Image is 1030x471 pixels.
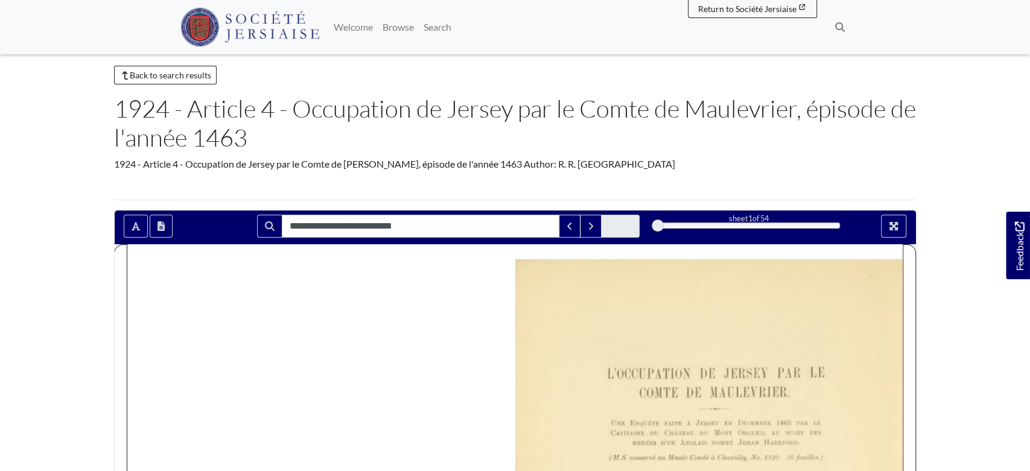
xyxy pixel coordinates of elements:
[1006,212,1030,279] a: Would you like to provide feedback?
[114,66,217,84] a: Back to search results
[257,215,282,238] button: Search
[180,5,320,49] a: Société Jersiaise logo
[748,213,752,223] span: 1
[419,15,456,39] a: Search
[378,15,419,39] a: Browse
[150,215,173,238] button: Open transcription window
[180,8,320,46] img: Société Jersiaise
[658,213,840,224] div: sheet of 54
[698,4,796,14] span: Return to Société Jersiaise
[580,215,602,238] button: Next Match
[559,215,580,238] button: Previous Match
[114,94,917,152] h1: 1924 - Article 4 - Occupation de Jersey par le Comte de Maulevrier, épisode de l'année 1463
[881,215,906,238] button: Full screen mode
[282,215,559,238] input: Search for
[1012,222,1026,271] span: Feedback
[114,157,917,171] div: 1924 - Article 4 - Occupation de Jersey par le Comte de [PERSON_NAME], épisode de l'année 1463 Au...
[329,15,378,39] a: Welcome
[124,215,148,238] button: Toggle text selection (Alt+T)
